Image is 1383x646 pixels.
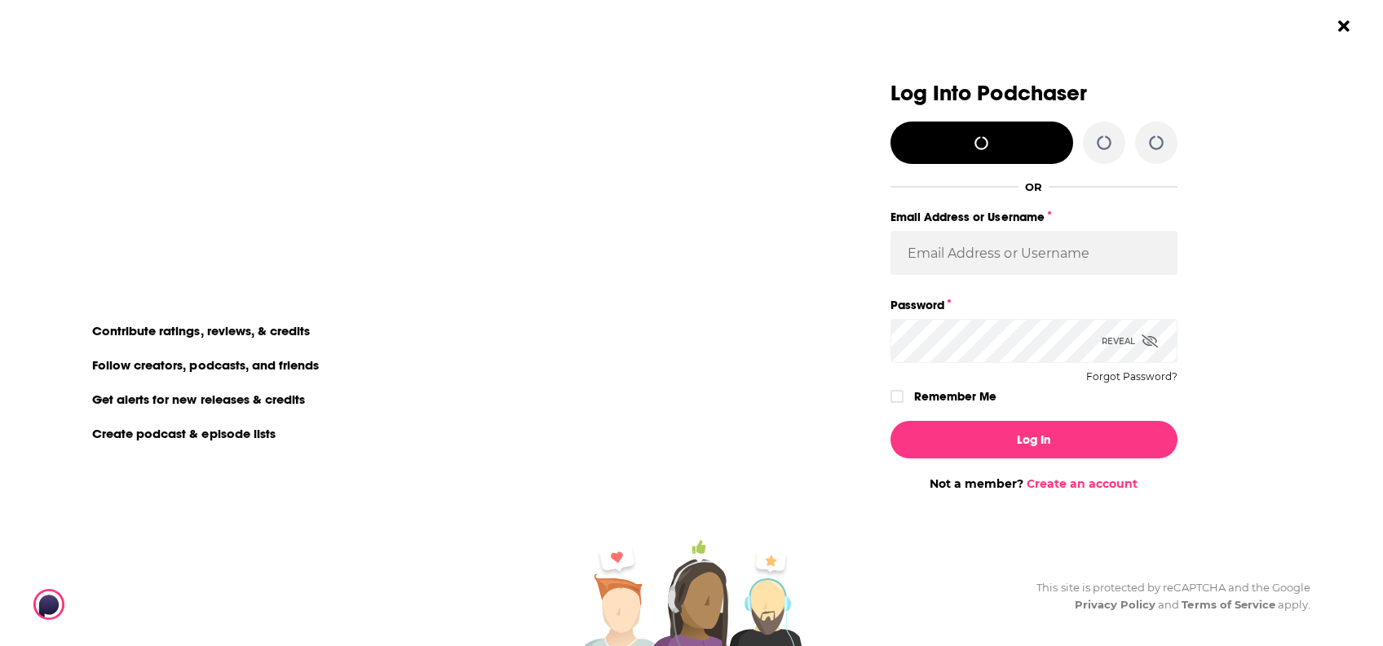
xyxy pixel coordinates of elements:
div: Not a member? [890,476,1178,491]
label: Email Address or Username [890,206,1178,228]
li: Contribute ratings, reviews, & credits [82,320,322,341]
div: OR [1025,180,1042,193]
button: Log In [890,421,1178,458]
a: Privacy Policy [1075,598,1156,611]
li: Get alerts for new releases & credits [82,388,316,409]
button: Forgot Password? [1086,371,1178,383]
li: Follow creators, podcasts, and friends [82,354,331,375]
li: On Podchaser you can: [82,291,409,307]
a: Create an account [1027,476,1138,491]
li: Create podcast & episode lists [82,423,287,444]
a: create an account [161,86,321,108]
img: Podchaser - Follow, Share and Rate Podcasts [33,589,190,620]
input: Email Address or Username [890,231,1178,275]
div: This site is protected by reCAPTCHA and the Google and apply. [1023,579,1310,613]
button: Close Button [1328,11,1359,42]
label: Remember Me [914,386,996,407]
label: Password [890,294,1178,316]
a: Podchaser - Follow, Share and Rate Podcasts [33,589,177,620]
div: Reveal [1102,319,1158,363]
h3: Log Into Podchaser [890,82,1178,105]
a: Terms of Service [1182,598,1275,611]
